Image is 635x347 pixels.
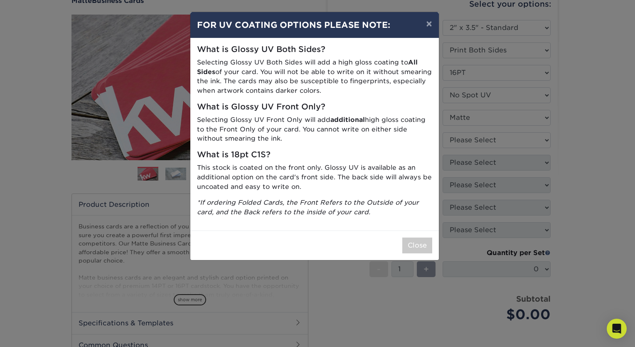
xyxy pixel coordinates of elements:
h5: What is 18pt C1S? [197,150,432,160]
h5: What is Glossy UV Front Only? [197,102,432,112]
strong: additional [330,116,365,124]
p: This stock is coated on the front only. Glossy UV is available as an additional option on the car... [197,163,432,191]
button: × [419,12,438,35]
button: Close [402,238,432,253]
h5: What is Glossy UV Both Sides? [197,45,432,55]
div: Open Intercom Messenger [607,319,627,339]
i: *If ordering Folded Cards, the Front Refers to the Outside of your card, and the Back refers to t... [197,198,419,216]
h4: FOR UV COATING OPTIONS PLEASE NOTE: [197,19,432,31]
p: Selecting Glossy UV Front Only will add high gloss coating to the Front Only of your card. You ca... [197,115,432,144]
strong: All Sides [197,58,418,76]
p: Selecting Glossy UV Both Sides will add a high gloss coating to of your card. You will not be abl... [197,58,432,96]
